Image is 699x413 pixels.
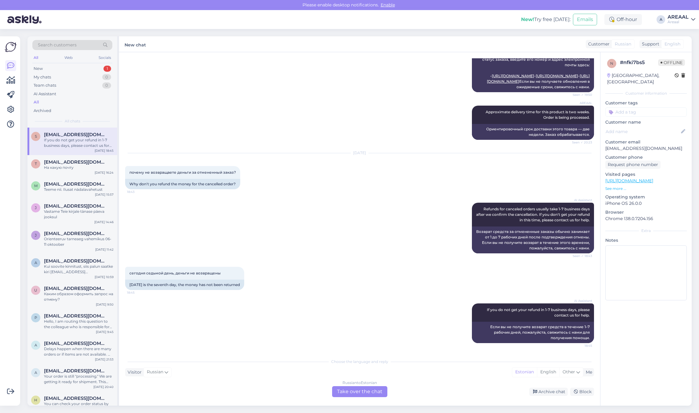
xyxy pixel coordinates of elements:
div: Try free [DATE]: [521,16,570,23]
div: All [34,99,39,105]
div: [DATE] 16:24 [95,170,114,175]
div: # nfki7bs5 [620,59,658,66]
span: English [665,41,680,47]
div: [DATE] 14:46 [94,220,114,224]
span: Offline [658,59,685,66]
span: m [34,183,38,188]
p: Browser [605,209,687,216]
div: Ориентировочный срок доставки этого товара — две недели. Заказ обрабатывается. [472,124,594,140]
div: [DATE] is the seventh day, the money has not been returned [125,280,244,290]
span: Seen ✓ 19:50 [569,92,592,97]
span: pedakpiret@gmail.com [44,313,107,319]
div: Take over the chat [332,386,387,397]
div: Me [583,369,592,375]
div: Задержки доставки могут возникать из-за большого количества заказов, проблем с цепочкой поставок ... [472,32,594,92]
button: Emails [573,14,597,25]
div: [DATE] 15:57 [95,192,114,197]
span: J [35,233,37,237]
span: j [35,205,37,210]
span: Search customers [38,42,77,48]
p: See more ... [605,186,687,191]
div: Socials [97,54,112,62]
div: Why don't you refund the money for the cancelled order? [125,179,240,189]
span: 18:43 [127,190,150,194]
img: Askly Logo [5,41,16,53]
div: A [657,15,665,24]
span: AI Assistant [569,299,592,303]
div: Team chats [34,82,56,89]
div: Delays happen when there are many orders or if items are not available. We are trying to process ... [44,346,114,357]
div: Your order is still "processing." We are getting it ready for shipment. This means picking, packi... [44,374,114,385]
p: Notes [605,237,687,244]
span: arseni.holostov@gmail.com [44,341,107,346]
div: Customer [586,41,610,47]
div: Visitor [125,369,142,375]
span: a [34,343,37,347]
span: AREAAL [569,101,592,105]
span: a [34,260,37,265]
div: [DATE] 21:53 [95,357,114,362]
span: Seen ✓ 18:43 [569,254,592,258]
span: tanagodun93@gmail.com [44,159,107,165]
span: anevskij@gmail.com [44,258,107,264]
div: Возврат средств за отмененные заказы обычно занимает от 1 до 7 рабочих дней после подтверждения о... [472,226,594,253]
div: Teeme nii. Ilusat nädalavahetust [44,187,114,192]
div: [DATE] 20:40 [93,385,114,389]
span: p [34,315,37,320]
span: сегодня седьмой день, деньги не возвращены [129,271,221,275]
span: annettripats36@gmail.com [44,368,107,374]
div: Archived [34,108,51,114]
div: Web [63,54,74,62]
span: hoy2006@gmail.com [44,396,107,401]
b: New! [521,16,534,22]
span: h [34,398,37,402]
div: [GEOGRAPHIC_DATA], [GEOGRAPHIC_DATA] [607,72,675,85]
div: Block [570,388,594,396]
span: Jantsusliis@gmail.com [44,231,107,236]
div: 0 [102,82,111,89]
div: [DATE] 10:59 [95,275,114,279]
a: [URL][DOMAIN_NAME] [605,178,653,183]
input: Add a tag [605,107,687,117]
span: 18:45 [569,343,592,348]
div: AREAAL [668,15,689,20]
div: 0 [102,74,111,80]
span: n [610,61,613,66]
div: If you do not get your refund in 1-7 business days, please contact us for help. [44,137,114,148]
p: Customer name [605,119,687,125]
p: Customer email [605,139,687,145]
div: Vastame Teie kirjale tänase päeva jooksul [44,209,114,220]
div: [DATE] 9:45 [96,330,114,334]
span: Refunds for canceled orders usually take 1-7 business days after we confirm the cancellation. If ... [476,207,591,222]
span: If you do not get your refund in 1-7 business days, please contact us for help. [487,307,591,317]
div: Estonian [512,368,537,377]
span: Russian [615,41,631,47]
span: a [34,370,37,375]
p: iPhone OS 26.0.0 [605,200,687,207]
div: Kui soovite kinnitust, siis palun saatke kiri [EMAIL_ADDRESS][DOMAIN_NAME] ja vastame kinnitusega [44,264,114,275]
div: AI Assistant [34,91,56,97]
div: My chats [34,74,51,80]
span: s [35,134,37,139]
span: 18:45 [127,290,150,295]
p: Customer phone [605,154,687,161]
span: marianneluur@gmail.com [44,181,107,187]
span: sashababiy797@gmail.com [44,132,107,137]
div: 1 [103,66,111,72]
div: Archive chat [529,388,568,396]
span: AI Assistant [569,198,592,202]
div: Каким образом оформить запрос на отмену? [44,291,114,302]
div: Extra [605,228,687,234]
div: Orienteeruv tarneaeg vahemikus 06-11 oktoober [44,236,114,247]
p: Visited pages [605,171,687,178]
span: Russian [147,369,163,375]
a: [URL][DOMAIN_NAME] [492,74,534,78]
p: Chrome 138.0.7204.156 [605,216,687,222]
a: AREAALAreaal [668,15,695,24]
p: Customer tags [605,100,687,106]
span: jarveltjessica@gmail.com [44,203,107,209]
div: [DATE] 11:42 [95,247,114,252]
span: почему не возвращаете деньги за отмененный заказ? [129,170,236,175]
div: На какую почту [44,165,114,170]
span: u [34,288,37,292]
